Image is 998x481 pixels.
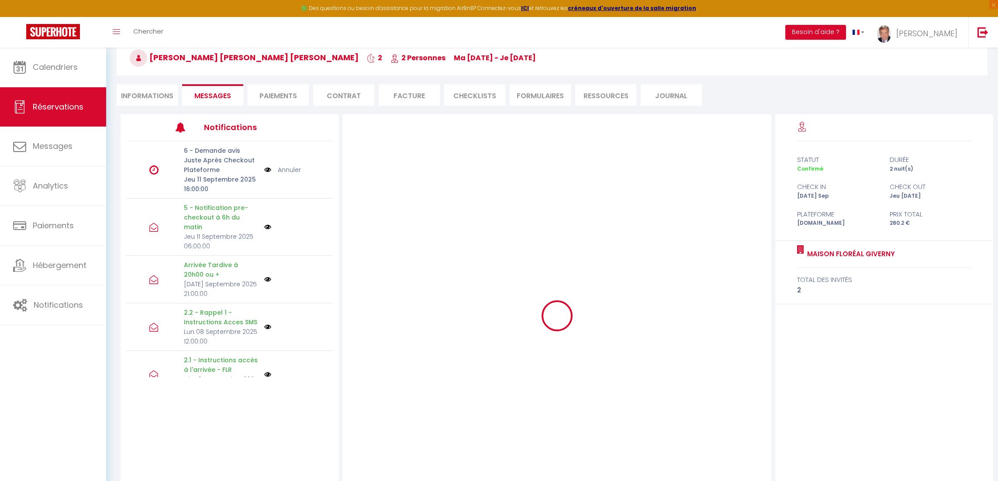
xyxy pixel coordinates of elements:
li: Contrat [313,84,374,106]
button: Ouvrir le widget de chat LiveChat [7,3,33,30]
span: Hébergement [33,260,86,271]
p: [DATE] Septembre 2025 21:00:00 [184,279,259,299]
img: Super Booking [26,24,80,39]
span: [PERSON_NAME] [896,28,957,39]
span: Paiements [33,220,74,231]
p: Jeu 11 Septembre 2025 16:00:00 [184,175,259,194]
a: Annuler [278,165,301,175]
img: NO IMAGE [264,223,271,230]
p: 6 - Demande avis Juste Après Checkout Plateforme [184,146,259,175]
li: Ressources [575,84,636,106]
a: ... [PERSON_NAME] [871,17,968,48]
a: créneaux d'ouverture de la salle migration [568,4,696,12]
li: FORMULAIRES [510,84,571,106]
span: [PERSON_NAME] [PERSON_NAME] [PERSON_NAME] [130,52,359,63]
a: Maison Floréal Giverny [804,249,895,259]
p: Arrivée Tardive à 20h00 ou + [184,260,259,279]
div: Plateforme [791,209,884,220]
span: ma [DATE] - je [DATE] [454,53,536,63]
span: Réservations [33,101,83,112]
a: Chercher [127,17,170,48]
div: total des invités [797,275,972,285]
div: 2 [797,285,972,295]
div: [DATE] Sep [791,192,884,200]
div: durée [884,155,977,165]
img: NO IMAGE [264,323,271,330]
li: Facture [379,84,440,106]
li: Informations [117,84,178,106]
span: Calendriers [33,62,78,72]
p: Jeu 11 Septembre 2025 06:00:00 [184,232,259,251]
div: 280.2 € [884,219,977,227]
div: check out [884,182,977,192]
p: Dim 07 Septembre 2025 12:00:00 [184,374,259,394]
img: NO IMAGE [264,371,271,378]
span: Confirmé [797,165,823,172]
img: NO IMAGE [264,276,271,283]
div: [DOMAIN_NAME] [791,219,884,227]
img: ... [877,25,891,43]
img: NO IMAGE [264,165,271,175]
button: Besoin d'aide ? [785,25,846,40]
p: Lun 08 Septembre 2025 12:00:00 [184,327,259,346]
p: 2.2 - Rappel 1 - Instructions Acces SMS [184,308,259,327]
iframe: Chat [961,442,991,474]
h3: Notifications [204,117,290,137]
div: check in [791,182,884,192]
li: Paiements [248,84,309,106]
li: CHECKLISTS [444,84,505,106]
span: Analytics [33,180,68,191]
li: Journal [641,84,702,106]
span: 2 Personnes [390,53,445,63]
p: 2.1 - Instructions accès à l'arrivée - FLR [184,355,259,374]
div: 2 nuit(s) [884,165,977,173]
div: Prix total [884,209,977,220]
a: ICI [521,4,529,12]
div: Jeu [DATE] [884,192,977,200]
span: Messages [194,91,231,101]
p: 5 - Notification pre-checkout à 6h du matin [184,203,259,232]
div: statut [791,155,884,165]
span: Messages [33,141,73,151]
span: Chercher [133,27,163,36]
span: 2 [367,53,382,63]
span: Notifications [34,299,83,310]
img: logout [977,27,988,38]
